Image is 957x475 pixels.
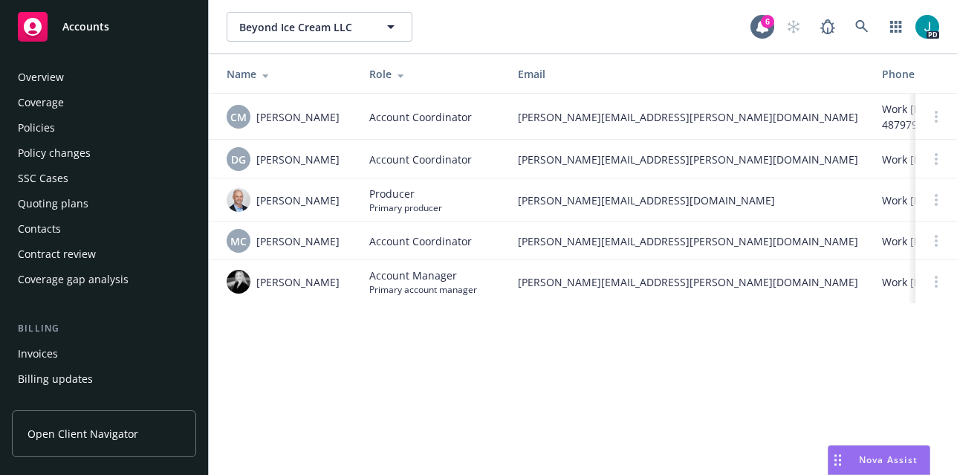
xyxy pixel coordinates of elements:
[518,193,858,208] span: [PERSON_NAME][EMAIL_ADDRESS][DOMAIN_NAME]
[12,116,196,140] a: Policies
[518,152,858,167] span: [PERSON_NAME][EMAIL_ADDRESS][PERSON_NAME][DOMAIN_NAME]
[12,392,196,416] a: Account charges
[369,283,477,296] span: Primary account manager
[12,65,196,89] a: Overview
[761,15,774,28] div: 6
[369,66,494,82] div: Role
[18,167,68,190] div: SSC Cases
[18,192,88,216] div: Quoting plans
[227,270,250,294] img: photo
[227,66,346,82] div: Name
[518,233,858,249] span: [PERSON_NAME][EMAIL_ADDRESS][PERSON_NAME][DOMAIN_NAME]
[227,12,412,42] button: Beyond Ice Cream LLC
[12,91,196,114] a: Coverage
[813,12,843,42] a: Report a Bug
[62,21,109,33] span: Accounts
[18,217,61,241] div: Contacts
[12,242,196,266] a: Contract review
[256,152,340,167] span: [PERSON_NAME]
[231,152,246,167] span: DG
[18,65,64,89] div: Overview
[12,6,196,48] a: Accounts
[518,274,858,290] span: [PERSON_NAME][EMAIL_ADDRESS][PERSON_NAME][DOMAIN_NAME]
[847,12,877,42] a: Search
[12,367,196,391] a: Billing updates
[828,445,930,475] button: Nova Assist
[18,268,129,291] div: Coverage gap analysis
[227,188,250,212] img: photo
[256,233,340,249] span: [PERSON_NAME]
[828,446,847,474] div: Drag to move
[915,15,939,39] img: photo
[369,186,442,201] span: Producer
[230,109,247,125] span: CM
[18,116,55,140] div: Policies
[369,268,477,283] span: Account Manager
[230,233,247,249] span: MC
[881,12,911,42] a: Switch app
[518,66,858,82] div: Email
[369,233,472,249] span: Account Coordinator
[12,167,196,190] a: SSC Cases
[779,12,808,42] a: Start snowing
[859,453,918,466] span: Nova Assist
[369,201,442,214] span: Primary producer
[256,193,340,208] span: [PERSON_NAME]
[12,141,196,165] a: Policy changes
[239,19,368,35] span: Beyond Ice Cream LLC
[256,274,340,290] span: [PERSON_NAME]
[256,109,340,125] span: [PERSON_NAME]
[369,109,472,125] span: Account Coordinator
[12,192,196,216] a: Quoting plans
[518,109,858,125] span: [PERSON_NAME][EMAIL_ADDRESS][PERSON_NAME][DOMAIN_NAME]
[12,321,196,336] div: Billing
[18,342,58,366] div: Invoices
[27,426,138,442] span: Open Client Navigator
[18,141,91,165] div: Policy changes
[12,342,196,366] a: Invoices
[369,152,472,167] span: Account Coordinator
[12,217,196,241] a: Contacts
[18,242,96,266] div: Contract review
[18,91,64,114] div: Coverage
[12,268,196,291] a: Coverage gap analysis
[18,392,100,416] div: Account charges
[18,367,93,391] div: Billing updates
